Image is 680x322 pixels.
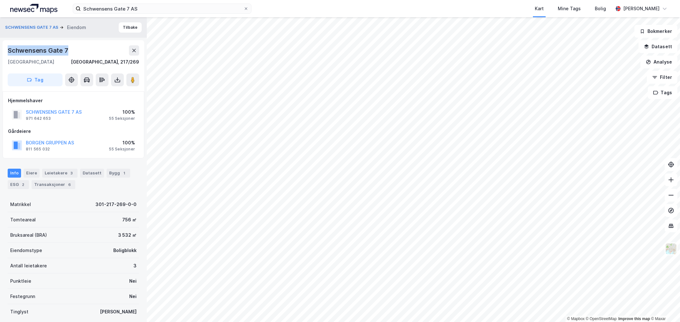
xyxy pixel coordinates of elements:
div: [PERSON_NAME] [100,308,137,316]
div: 55 Seksjoner [109,147,135,152]
div: 2 [20,181,26,188]
button: Tags [648,86,677,99]
div: 3 [133,262,137,270]
div: Bolig [595,5,606,12]
div: 100% [109,139,135,147]
div: Matrikkel [10,201,31,208]
div: Leietakere [42,169,78,178]
a: Improve this map [618,317,650,321]
div: Kart [535,5,544,12]
div: 756 ㎡ [122,216,137,224]
div: 1 [121,170,128,176]
button: SCHWENSENS GATE 7 AS [5,24,60,31]
button: Analyse [640,56,677,68]
div: Kontrollprogram for chat [648,291,680,322]
input: Søk på adresse, matrikkel, gårdeiere, leietakere eller personer [81,4,243,13]
div: Nei [129,293,137,300]
div: ESG [8,180,29,189]
div: Eiere [24,169,40,178]
div: 3 532 ㎡ [118,231,137,239]
div: Nei [129,277,137,285]
div: Mine Tags [558,5,581,12]
div: Bygg [107,169,130,178]
a: Mapbox [567,317,585,321]
div: [GEOGRAPHIC_DATA], 217/269 [71,58,139,66]
div: Gårdeiere [8,127,139,135]
div: Antall leietakere [10,262,47,270]
div: 971 642 653 [26,116,51,121]
div: 100% [109,108,135,116]
div: Hjemmelshaver [8,97,139,104]
div: Boligblokk [113,247,137,254]
div: Schwensens Gate 7 [8,45,70,56]
div: Bruksareal (BRA) [10,231,47,239]
button: Tag [8,73,63,86]
div: Transaksjoner [32,180,75,189]
img: logo.a4113a55bc3d86da70a041830d287a7e.svg [10,4,57,13]
div: 3 [69,170,75,176]
button: Filter [647,71,677,84]
iframe: Chat Widget [648,291,680,322]
div: 6 [66,181,73,188]
div: 301-217-269-0-0 [95,201,137,208]
img: Z [665,243,677,255]
button: Bokmerker [634,25,677,38]
div: Punktleie [10,277,31,285]
div: Datasett [80,169,104,178]
div: Info [8,169,21,178]
div: 811 565 032 [26,147,50,152]
button: Datasett [639,40,677,53]
div: [GEOGRAPHIC_DATA] [8,58,54,66]
div: [PERSON_NAME] [623,5,660,12]
div: Tinglyst [10,308,28,316]
div: 55 Seksjoner [109,116,135,121]
div: Tomteareal [10,216,36,224]
button: Tilbake [119,22,142,33]
div: Festegrunn [10,293,35,300]
div: Eiendomstype [10,247,42,254]
div: Eiendom [67,24,86,31]
a: OpenStreetMap [586,317,617,321]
